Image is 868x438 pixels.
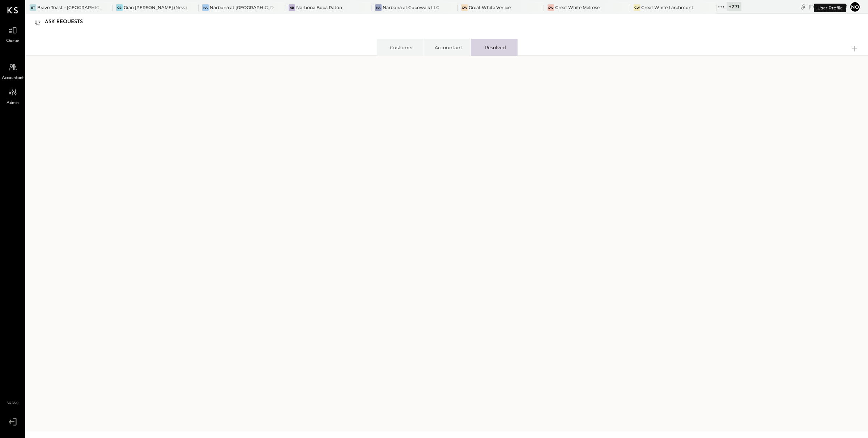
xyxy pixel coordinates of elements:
[431,44,465,51] div: Accountant
[461,4,468,11] div: GW
[0,24,25,45] a: Queue
[384,44,418,51] div: Customer
[296,4,342,10] div: Narbona Boca Ratōn
[45,16,90,28] div: Ask Requests
[800,3,807,10] div: copy link
[289,4,295,11] div: NB
[727,2,741,11] div: + 271
[2,75,24,81] span: Accountant
[0,60,25,81] a: Accountant
[37,4,102,10] div: Bravo Toast – [GEOGRAPHIC_DATA]
[116,4,123,11] div: GB
[471,39,518,56] li: Resolved
[30,4,36,11] div: BT
[641,4,693,10] div: Great White Larchmont
[124,4,187,10] div: Gran [PERSON_NAME] (New)
[6,38,20,45] span: Queue
[809,3,847,10] div: [DATE]
[210,4,274,10] div: Narbona at [GEOGRAPHIC_DATA] LLC
[849,1,861,13] button: no
[548,4,554,11] div: GW
[634,4,640,11] div: GW
[383,4,439,10] div: Narbona at Cocowalk LLC
[375,4,382,11] div: Na
[555,4,600,10] div: Great White Melrose
[814,4,846,12] div: User Profile
[469,4,511,10] div: Great White Venice
[7,100,19,106] span: Admin
[0,85,25,106] a: Admin
[202,4,209,11] div: Na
